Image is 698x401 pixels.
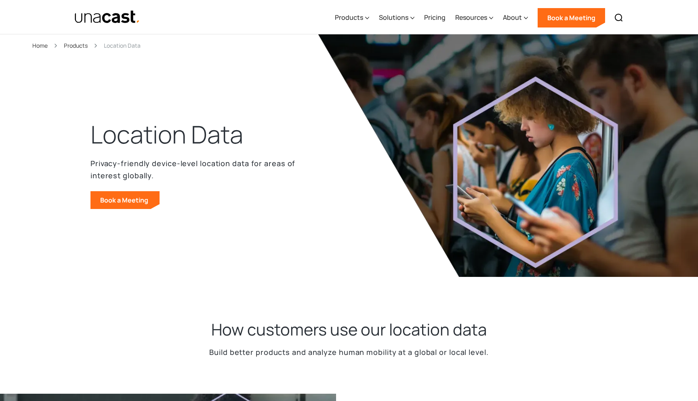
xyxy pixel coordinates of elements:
[503,13,522,22] div: About
[209,346,488,358] p: Build better products and analyze human mobility at a global or local level.
[90,191,160,209] a: Book a Meeting
[424,1,446,34] a: Pricing
[32,41,48,50] a: Home
[614,13,624,23] img: Search icon
[455,1,493,34] div: Resources
[538,8,605,27] a: Book a Meeting
[211,319,487,340] h2: How customers use our location data
[64,41,88,50] a: Products
[74,10,140,24] a: home
[335,13,363,22] div: Products
[335,1,369,34] div: Products
[455,13,487,22] div: Resources
[74,10,140,24] img: Unacast text logo
[90,157,301,182] p: Privacy-friendly device-level location data for areas of interest globally.
[379,13,408,22] div: Solutions
[503,1,528,34] div: About
[379,1,414,34] div: Solutions
[90,118,243,151] h1: Location Data
[104,41,141,50] div: Location Data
